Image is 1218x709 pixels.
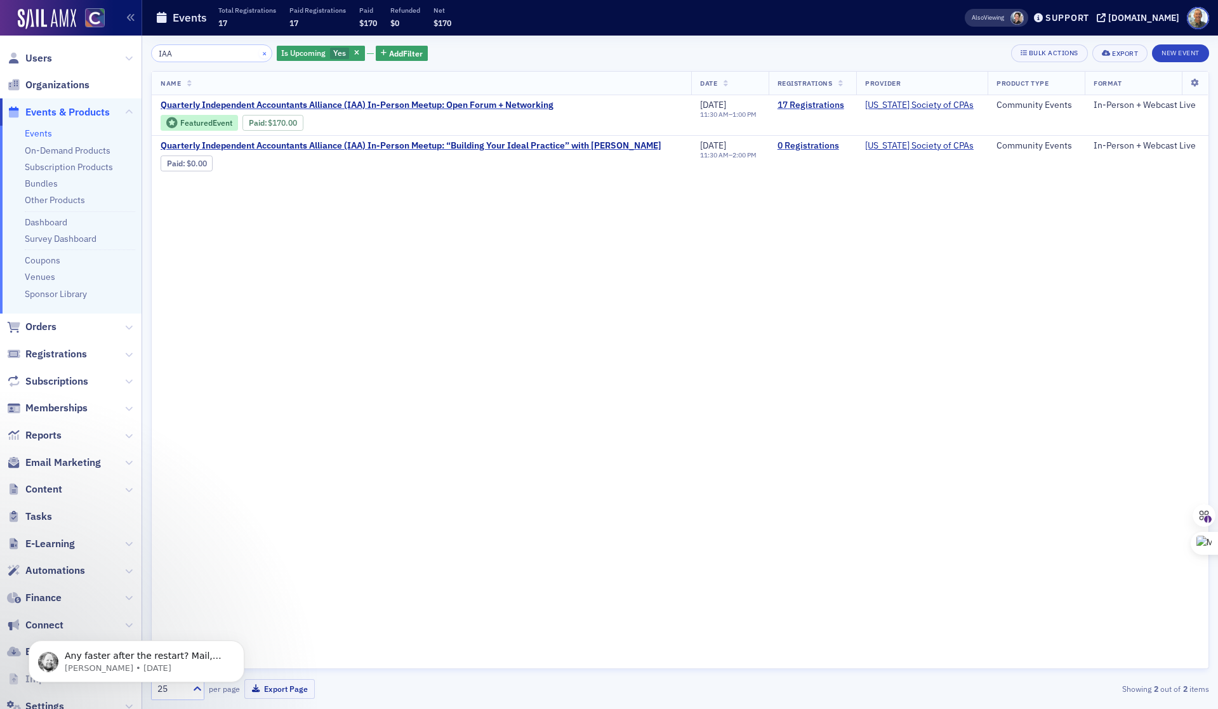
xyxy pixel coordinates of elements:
[7,401,88,415] a: Memberships
[25,233,96,244] a: Survey Dashboard
[25,161,113,173] a: Subscription Products
[25,374,88,388] span: Subscriptions
[25,510,52,524] span: Tasks
[25,51,52,65] span: Users
[55,49,219,60] p: Message from Aidan, sent 1w ago
[25,145,110,156] a: On-Demand Products
[25,78,89,92] span: Organizations
[25,194,85,206] a: Other Products
[7,645,61,659] a: Exports
[25,401,88,415] span: Memberships
[25,128,52,139] a: Events
[25,255,60,266] a: Coupons
[25,456,101,470] span: Email Marketing
[25,178,58,189] a: Bundles
[85,8,105,28] img: SailAMX
[25,271,55,282] a: Venues
[18,9,76,29] img: SailAMX
[7,618,63,632] a: Connect
[7,105,110,119] a: Events & Products
[7,51,52,65] a: Users
[25,288,87,300] a: Sponsor Library
[7,456,101,470] a: Email Marketing
[7,482,62,496] a: Content
[7,564,85,578] a: Automations
[25,216,67,228] a: Dashboard
[7,537,75,551] a: E-Learning
[25,564,85,578] span: Automations
[7,78,89,92] a: Organizations
[7,374,88,388] a: Subscriptions
[55,37,212,161] span: Any faster after the restart? Mail, Messages, and Photos seem high but I don't think that is too ...
[25,347,87,361] span: Registrations
[25,482,62,496] span: Content
[25,105,110,119] span: Events & Products
[25,537,75,551] span: E-Learning
[7,320,56,334] a: Orders
[25,320,56,334] span: Orders
[7,347,87,361] a: Registrations
[10,614,263,703] iframe: Intercom notifications message
[76,8,105,30] a: View Homepage
[25,591,62,605] span: Finance
[25,428,62,442] span: Reports
[7,510,52,524] a: Tasks
[7,428,62,442] a: Reports
[7,672,63,686] a: Imports
[7,591,62,605] a: Finance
